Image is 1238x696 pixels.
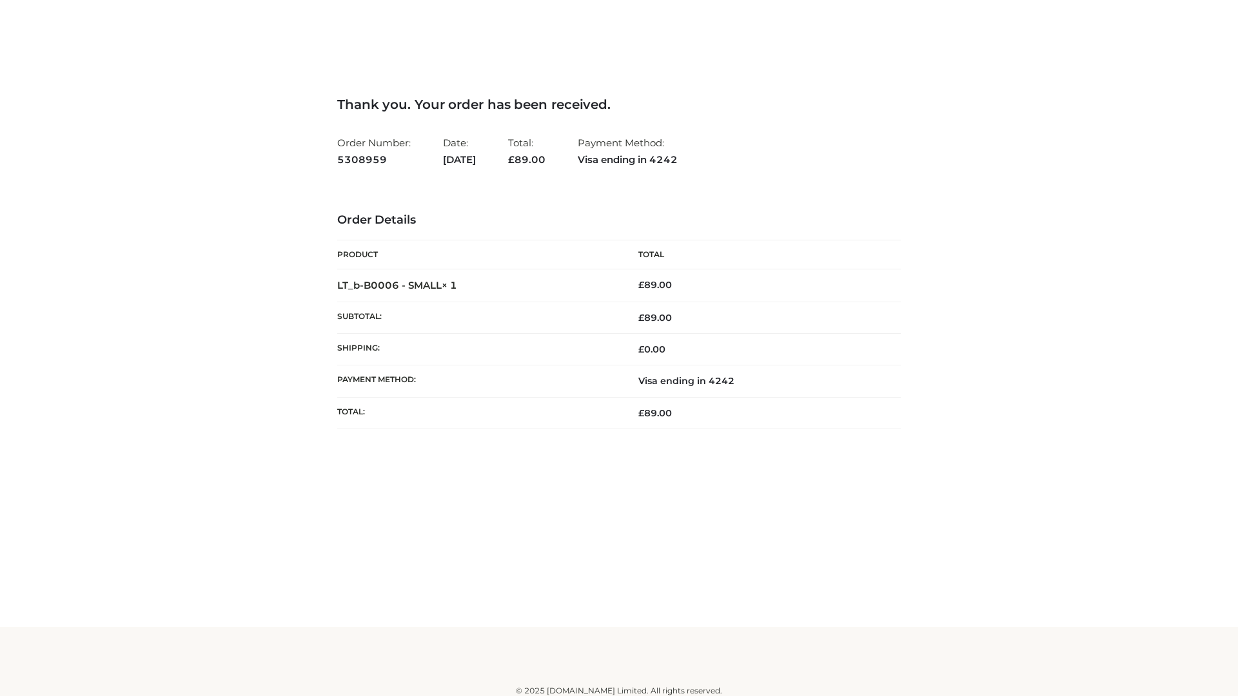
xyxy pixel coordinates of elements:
span: 89.00 [508,153,545,166]
h3: Thank you. Your order has been received. [337,97,901,112]
strong: [DATE] [443,151,476,168]
span: £ [638,407,644,419]
th: Product [337,240,619,269]
strong: Visa ending in 4242 [578,151,678,168]
span: £ [638,279,644,291]
strong: 5308959 [337,151,411,168]
h3: Order Details [337,213,901,227]
bdi: 0.00 [638,343,665,355]
span: £ [638,343,644,355]
th: Payment method: [337,365,619,397]
span: 89.00 [638,312,672,324]
th: Subtotal: [337,302,619,333]
span: £ [508,153,515,166]
td: Visa ending in 4242 [619,365,901,397]
strong: LT_b-B0006 - SMALL [337,279,457,291]
li: Payment Method: [578,131,678,171]
li: Order Number: [337,131,411,171]
li: Date: [443,131,476,171]
span: £ [638,312,644,324]
span: 89.00 [638,407,672,419]
li: Total: [508,131,545,171]
th: Shipping: [337,334,619,365]
bdi: 89.00 [638,279,672,291]
th: Total: [337,397,619,429]
strong: × 1 [442,279,457,291]
th: Total [619,240,901,269]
